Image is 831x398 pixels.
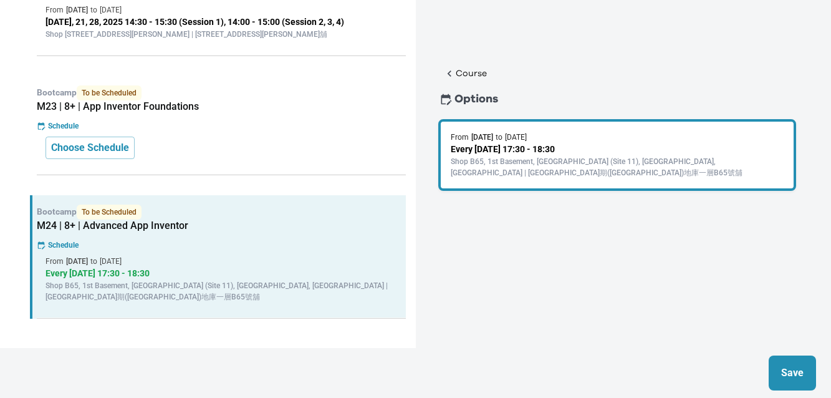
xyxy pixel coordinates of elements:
p: Every [DATE] 17:30 - 18:30 [46,267,397,280]
p: [DATE] [100,4,122,16]
p: Every [DATE] 17:30 - 18:30 [451,143,784,156]
p: From [451,132,469,143]
p: to [496,132,502,143]
p: Bootcamp [37,205,406,220]
p: to [90,4,97,16]
p: Save [781,366,804,381]
p: to [90,256,97,267]
button: Choose Schedule [46,137,135,159]
p: From [46,4,64,16]
p: Choose Schedule [51,140,129,155]
p: [DATE] [100,256,122,267]
p: Schedule [48,120,79,132]
p: Bootcamp [37,85,406,100]
span: To be Scheduled [77,85,142,100]
h5: M24 | 8+ | Advanced App Inventor [37,220,406,232]
button: Save [769,356,816,391]
p: Schedule [48,240,79,251]
button: Course [440,65,491,82]
p: Options [454,90,498,108]
p: [DATE] [66,4,88,16]
span: To be Scheduled [77,205,142,220]
p: [DATE] [505,132,527,143]
p: Shop B65, 1st Basement, [GEOGRAPHIC_DATA] (Site 11), [GEOGRAPHIC_DATA], [GEOGRAPHIC_DATA] | [GEOG... [46,280,397,303]
p: Shop B65, 1st Basement, [GEOGRAPHIC_DATA] (Site 11), [GEOGRAPHIC_DATA], [GEOGRAPHIC_DATA] | [GEOG... [451,156,784,178]
p: Shop [STREET_ADDRESS][PERSON_NAME] | [STREET_ADDRESS][PERSON_NAME]舖 [46,29,397,40]
p: Course [456,67,487,80]
p: [DATE] [471,132,493,143]
p: From [46,256,64,267]
h5: M23 | 8+ | App Inventor Foundations [37,100,406,113]
p: [DATE], 21, 28, 2025 14:30 - 15:30 (Session 1), 14:00 - 15:00 (Session 2, 3, 4) [46,16,397,29]
p: [DATE] [66,256,88,267]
